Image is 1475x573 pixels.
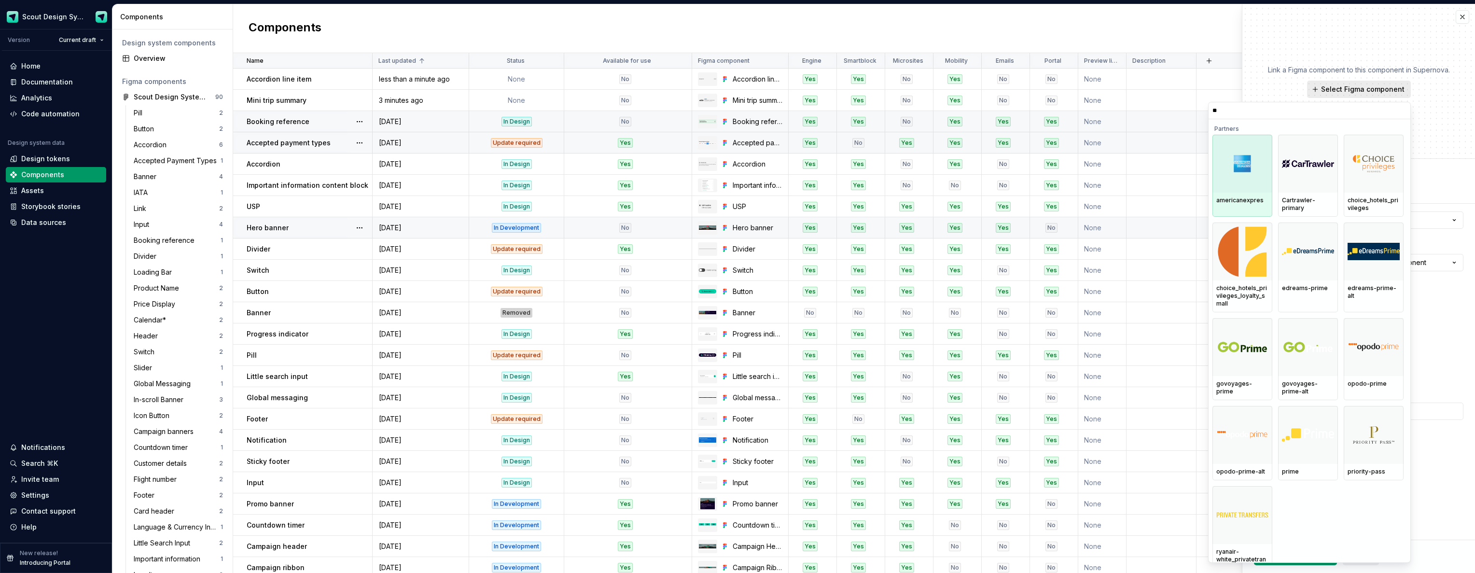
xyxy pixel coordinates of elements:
[134,124,158,134] div: Button
[130,408,227,423] a: Icon Button2
[221,189,223,196] div: 1
[219,125,223,133] div: 2
[501,117,532,126] div: In Design
[1078,132,1127,154] td: None
[491,244,543,254] div: Update required
[134,538,194,548] div: Little Search Input
[221,268,223,276] div: 1
[247,57,264,65] p: Name
[996,117,1011,126] div: Yes
[130,360,227,376] a: Slider1
[6,167,106,182] a: Components
[130,376,227,391] a: Global Messaging1
[130,185,227,200] a: IATA1
[247,117,309,126] p: Booking reference
[699,78,716,79] img: Accordion line item
[21,443,65,452] div: Notifications
[996,138,1011,148] div: Yes
[1132,57,1166,65] p: Description
[6,106,106,122] a: Code automation
[733,74,782,84] div: Accordion line item
[219,332,223,340] div: 2
[1282,380,1334,395] div: govoyages-prime-alt
[733,244,782,254] div: Divider
[1045,74,1058,84] div: No
[844,57,877,65] p: Smartblock
[6,183,106,198] a: Assets
[7,11,18,23] img: e611c74b-76fc-4ef0-bafa-dc494cd4cb8a.png
[221,252,223,260] div: 1
[699,161,716,167] img: Accordion
[947,138,962,148] div: Yes
[21,202,81,211] div: Storybook stories
[901,159,913,169] div: No
[21,522,37,532] div: Help
[699,98,716,102] img: Mini trip summary
[851,117,866,126] div: Yes
[219,316,223,324] div: 2
[619,74,631,84] div: No
[699,437,716,442] img: Notification
[130,488,227,503] a: Footer2
[997,96,1009,105] div: No
[21,186,44,196] div: Assets
[378,57,416,65] p: Last updated
[247,223,289,233] p: Hero banner
[851,202,866,211] div: Yes
[134,475,181,484] div: Flight number
[134,315,170,325] div: Calendar*
[247,74,311,84] p: Accordion line item
[851,244,866,254] div: Yes
[6,199,106,214] a: Storybook stories
[6,90,106,106] a: Analytics
[20,559,70,567] p: Introducing Portal
[21,490,49,500] div: Settings
[492,223,541,233] div: In Development
[21,218,66,227] div: Data sources
[1078,196,1127,217] td: None
[373,138,468,148] div: [DATE]
[134,54,223,63] div: Overview
[219,412,223,419] div: 2
[699,481,716,484] img: Input
[8,36,30,44] div: Version
[1307,81,1411,98] button: Select Figma component
[618,138,633,148] div: Yes
[219,428,223,435] div: 4
[733,159,782,169] div: Accordion
[134,299,179,309] div: Price Display
[134,172,160,182] div: Banner
[6,472,106,487] a: Invite team
[219,141,223,149] div: 6
[501,181,532,190] div: In Design
[219,221,223,228] div: 4
[947,202,962,211] div: Yes
[901,74,913,84] div: No
[851,96,866,105] div: Yes
[219,539,223,547] div: 2
[469,90,564,111] td: None
[1282,468,1334,475] div: prime
[699,120,716,123] img: Booking reference
[949,181,961,190] div: No
[130,280,227,296] a: Product Name2
[619,117,631,126] div: No
[6,58,106,74] a: Home
[1084,57,1118,65] p: Preview link
[501,202,532,211] div: In Design
[1078,217,1127,238] td: None
[134,140,170,150] div: Accordion
[699,544,716,548] img: Campaign Header
[6,440,106,455] button: Notifications
[1044,202,1059,211] div: Yes
[699,204,716,209] img: USP
[893,57,923,65] p: Microsites
[618,181,633,190] div: Yes
[1212,119,1404,135] div: Partners
[803,138,818,148] div: Yes
[219,109,223,117] div: 2
[899,138,914,148] div: Yes
[134,522,221,532] div: Language & Currency Input
[699,353,716,357] img: Pill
